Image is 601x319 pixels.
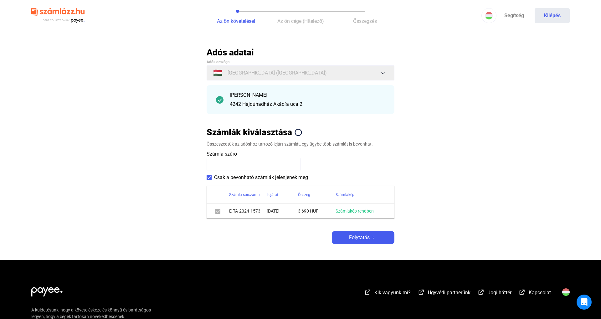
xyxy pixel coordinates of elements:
[207,141,394,147] div: Összeszedtük az adóshoz tartozó lejárt számlát, egy ügybe több számlát is bevonhat.
[298,191,336,198] div: Összeg
[207,127,292,138] h2: Számlák kiválasztása
[229,191,267,198] div: Számla sorszáma
[216,96,223,104] img: checkmark-darker-green-circle
[277,18,324,24] span: Az ön cége (Hitelező)
[418,291,470,296] a: external-link-whiteÜgyvédi partnerünk
[229,203,267,219] td: E-TA-2024-1573
[207,47,394,58] h2: Adós adatai
[217,18,255,24] span: Az ön követelései
[228,69,327,77] span: [GEOGRAPHIC_DATA] ([GEOGRAPHIC_DATA])
[518,291,551,296] a: external-link-whiteKapcsolat
[230,91,385,99] div: [PERSON_NAME]
[353,18,377,24] span: Összegzés
[418,289,425,295] img: external-link-white
[485,12,493,19] img: HU
[349,234,370,241] span: Folytatás
[336,191,387,198] div: Számlakép
[481,8,496,23] button: HU
[488,290,511,296] span: Jogi háttér
[518,289,526,295] img: external-link-white
[229,191,260,198] div: Számla sorszáma
[428,290,470,296] span: Ügyvédi partnerünk
[267,191,298,198] div: Lejárat
[267,191,278,198] div: Lejárat
[374,290,411,296] span: Kik vagyunk mi?
[370,236,377,239] img: arrow-right-white
[535,8,570,23] button: Kilépés
[214,174,308,181] span: Csak a bevonható számlák jelenjenek meg
[529,290,551,296] span: Kapcsolat
[207,65,394,80] button: 🇭🇺[GEOGRAPHIC_DATA] ([GEOGRAPHIC_DATA])
[336,191,354,198] div: Számlakép
[31,6,85,26] img: szamlazzhu-logo
[230,100,385,108] div: 4242 Hajdúhadház Akácfa uca 2
[336,208,374,214] a: Számlakép rendben
[207,151,237,157] span: Számla szűrő
[496,8,532,23] a: Segítség
[364,289,372,295] img: external-link-white
[364,291,411,296] a: external-link-whiteKik vagyunk mi?
[31,284,63,296] img: white-payee-white-dot.svg
[577,295,592,310] div: Open Intercom Messenger
[332,231,394,244] button: Folytatásarrow-right-white
[477,289,485,295] img: external-link-white
[267,203,298,219] td: [DATE]
[298,203,336,219] td: 3 690 HUF
[298,191,310,198] div: Összeg
[562,288,570,296] img: HU.svg
[477,291,511,296] a: external-link-whiteJogi háttér
[207,60,229,64] span: Adós országa
[213,69,223,77] span: 🇭🇺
